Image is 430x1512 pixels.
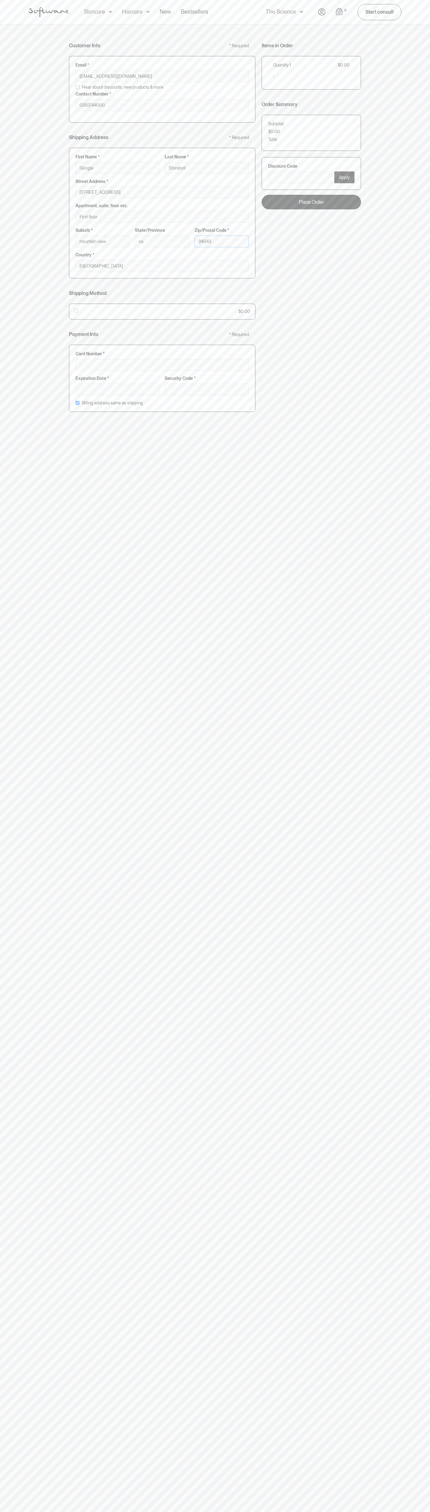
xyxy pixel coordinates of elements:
label: Last Name * [165,154,249,160]
label: Contact Number * [75,91,249,97]
label: Security Code * [165,376,249,381]
div: The Science [266,9,296,15]
label: Country * [75,252,249,258]
label: Email * [75,63,249,68]
h4: Items in Order [262,43,293,49]
label: Expiration Date * [75,376,160,381]
div: * Required [229,135,249,140]
h4: Payment Info [69,331,98,337]
a: Open cart [336,8,348,16]
img: arrow down [146,9,150,15]
div: $0.00 [268,129,280,134]
img: Software Logo [29,7,69,17]
div: Quantity: [273,63,290,68]
div: $0.00 [238,309,250,314]
div: 0 [343,8,348,13]
h4: Shipping Method [69,290,107,296]
div: * Required [229,332,249,337]
div: Skincare [84,9,105,15]
input: Hear about discounts, new products & more [75,85,80,89]
label: Street Address * [75,179,249,184]
input: $0.00 [74,309,78,313]
span: : [273,72,274,78]
h4: Customer Info [69,43,100,49]
div: Haircare [122,9,143,15]
label: State/Province [135,228,189,233]
div: Subtotal [268,121,284,127]
div: 1 [290,63,291,68]
label: Zip/Postal Code * [194,228,249,233]
label: Apartment, suite, floor etc. [75,203,249,208]
span: Hear about discounts, new products & more [82,85,163,90]
img: arrow down [109,9,112,15]
label: Discount Code [268,164,355,169]
div: * Required [229,43,249,49]
a: Start consult [358,4,401,20]
label: Suburb * [75,228,130,233]
label: First Name * [75,154,160,160]
img: arrow down [300,9,303,15]
button: Apply Discount [334,171,355,183]
label: Billing address same as shipping [82,400,143,406]
h4: Order Summary [262,101,298,107]
div: Total [268,137,277,142]
h4: Shipping Address [69,134,108,140]
label: Card Number * [75,351,249,357]
div: $0.00 [338,63,350,68]
a: Place Order [262,195,361,209]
